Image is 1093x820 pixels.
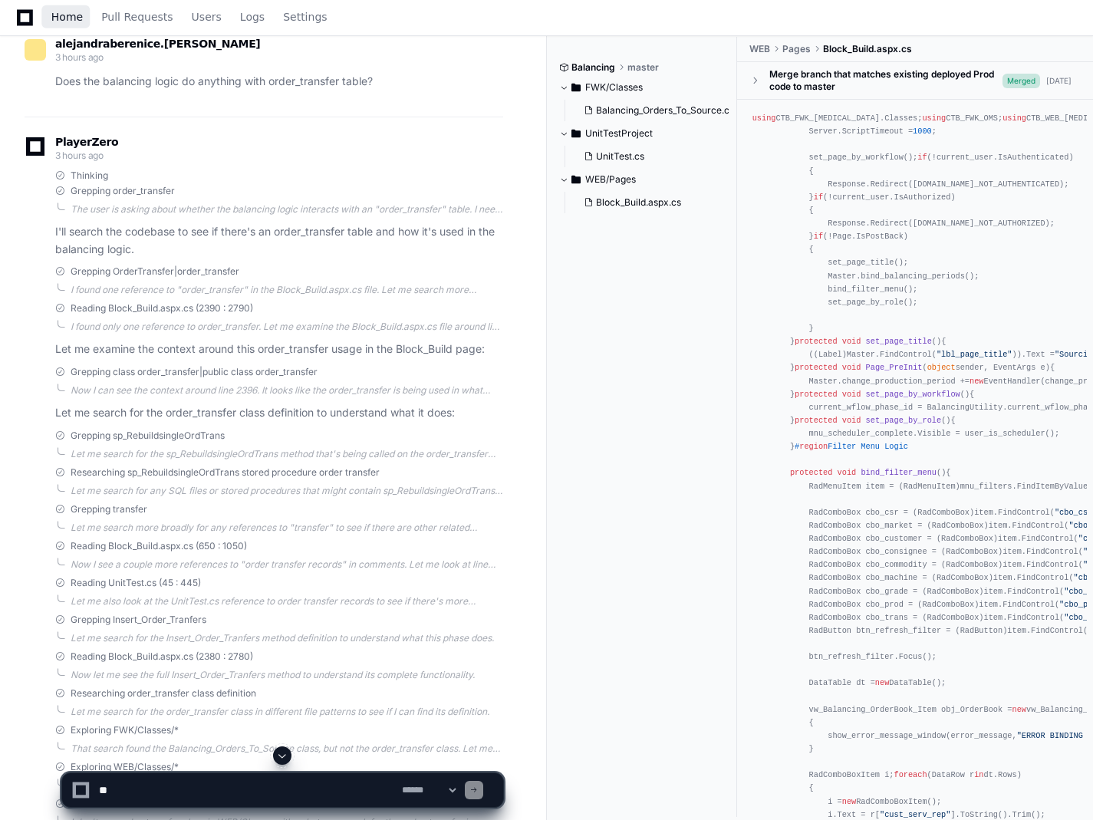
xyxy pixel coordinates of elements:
button: Balancing_Orders_To_Source.cs [578,100,729,121]
div: Let me search for the order_transfer class in different file patterns to see if I can find its de... [71,706,503,718]
div: The user is asking about whether the balancing logic interacts with an "order_transfer" table. I ... [71,203,503,216]
span: using [1002,114,1026,123]
span: "lbl_page_title" [937,350,1012,359]
span: object [927,363,956,372]
button: Block_Build.aspx.cs [578,192,716,213]
span: Reading Block_Build.aspx.cs (2380 : 2780) [71,650,253,663]
span: protected [795,416,837,425]
span: Reading Block_Build.aspx.cs (650 : 1050) [71,540,247,552]
span: protected [795,337,837,346]
span: using [922,114,946,123]
span: if [814,232,823,241]
span: () [795,337,941,346]
span: if [814,193,823,202]
div: Now let me see the full Insert_Order_Tranfers method to understand its complete functionality. [71,669,503,681]
span: if [917,153,927,162]
span: protected [795,363,837,372]
span: protected [790,468,832,477]
span: UnitTest.cs [596,150,644,163]
button: WEB/Pages [559,167,726,192]
div: [DATE] [1046,75,1072,87]
span: WEB/Pages [585,173,636,186]
span: Logs [240,12,265,21]
span: () [795,416,950,425]
span: Home [51,12,83,21]
span: Page_PreInit [866,363,923,372]
span: Grepping order_transfer [71,185,175,197]
span: PlayerZero [55,137,118,147]
div: Now I see a couple more references to "order transfer records" in comments. Let me look at line 6... [71,558,503,571]
span: bind_filter_menu [861,468,937,477]
span: Balancing [571,61,615,74]
span: region [799,442,828,451]
span: new [970,377,983,386]
span: Grepping OrderTransfer|order_transfer [71,265,239,278]
span: Balancing_Orders_To_Source.cs [596,104,734,117]
p: Let me search for the order_transfer class definition to understand what it does: [55,404,503,422]
span: void [842,363,861,372]
span: # Filter Menu Logic [795,442,908,451]
span: sender, EventArgs e [927,363,1045,372]
span: Researching sp_RebuildsingleOrdTrans stored procedure order transfer [71,466,380,479]
span: ( ) [795,363,1050,372]
span: Thinking [71,170,108,182]
span: 1000 [913,127,932,136]
button: FWK/Classes [559,75,726,100]
span: Users [192,12,222,21]
span: Settings [283,12,327,21]
span: Grepping class order_transfer|public class order_transfer [71,366,318,378]
span: master [627,61,659,74]
div: Now I can see the context around line 2396. It looks like the order_transfer is being used in wha... [71,384,503,397]
span: void [842,337,861,346]
span: Merged [1002,74,1040,88]
div: Let me search more broadly for any references to "transfer" to see if there are other related com... [71,522,503,534]
p: Does the balancing logic do anything with order_transfer table? [55,73,503,91]
span: set_page_by_role [866,416,942,425]
div: Merge branch that matches existing deployed Prod code to master [769,68,1002,93]
span: 3 hours ago [55,150,104,161]
span: protected [795,390,837,399]
span: void [842,390,861,399]
svg: Directory [571,78,581,97]
span: Grepping sp_RebuildsingleOrdTrans [71,430,225,442]
div: Let me search for any SQL files or stored procedures that might contain sp_RebuildsingleOrdTrans ... [71,485,503,497]
span: UnitTestProject [585,127,653,140]
span: Block_Build.aspx.cs [596,196,681,209]
span: new [1012,705,1026,714]
p: I'll search the codebase to see if there's an order_transfer table and how it's used in the balan... [55,223,503,259]
span: () [790,468,946,477]
span: set_page_by_workflow [866,390,960,399]
span: Pages [782,43,811,55]
span: Reading Block_Build.aspx.cs (2390 : 2790) [71,302,253,314]
span: Block_Build.aspx.cs [823,43,912,55]
div: I found only one reference to order_transfer. Let me examine the Block_Build.aspx.cs file around ... [71,321,503,333]
span: Grepping transfer [71,503,147,515]
span: void [838,468,857,477]
span: Grepping Insert_Order_Tranfers [71,614,206,626]
span: 3 hours ago [55,51,104,63]
div: That search found the Balancing_Orders_To_Source class, but not the order_transfer class. Let me ... [71,743,503,755]
span: using [752,114,776,123]
p: Let me examine the context around this order_transfer usage in the Block_Build page: [55,341,503,358]
span: () [795,390,970,399]
span: Reading UnitTest.cs (45 : 445) [71,577,201,589]
button: UnitTest.cs [578,146,716,167]
div: I found one reference to "order_transfer" in the Block_Build.aspx.cs file. Let me search more bro... [71,284,503,296]
span: Pull Requests [101,12,173,21]
button: UnitTestProject [559,121,726,146]
span: void [842,416,861,425]
svg: Directory [571,124,581,143]
div: Let me search for the sp_RebuildsingleOrdTrans method that's being called on the order_transfer o... [71,448,503,460]
span: Researching order_transfer class definition [71,687,256,700]
span: set_page_title [866,337,932,346]
span: Exploring FWK/Classes/* [71,724,179,736]
span: WEB [749,43,770,55]
div: Let me search for the Insert_Order_Tranfers method definition to understand what this phase does. [71,632,503,644]
span: alejandraberenice.[PERSON_NAME] [55,38,260,50]
span: new [875,678,889,687]
div: Let me also look at the UnitTest.cs reference to order transfer records to see if there's more co... [71,595,503,608]
svg: Directory [571,170,581,189]
span: FWK/Classes [585,81,643,94]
